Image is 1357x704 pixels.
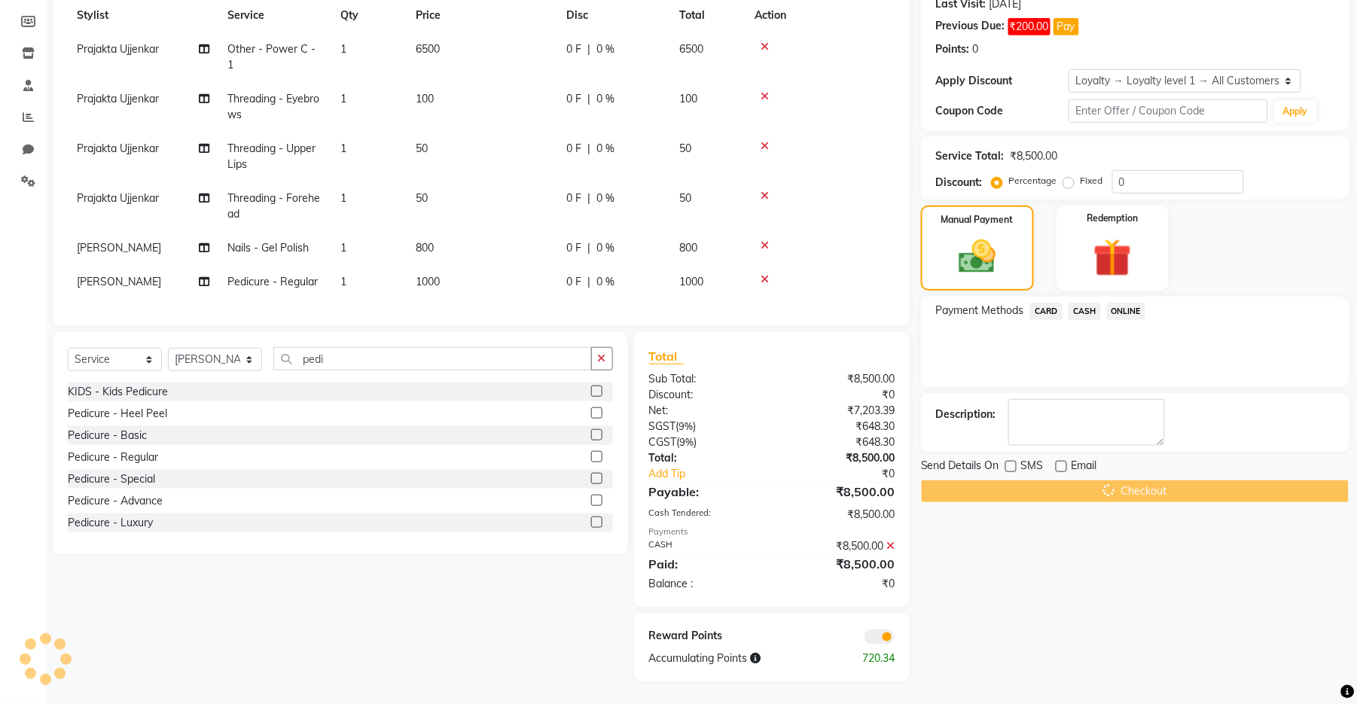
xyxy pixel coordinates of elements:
[1009,174,1057,187] label: Percentage
[1030,303,1063,320] span: CARD
[794,466,906,482] div: ₹0
[638,387,772,403] div: Discount:
[1069,303,1101,320] span: CASH
[566,190,581,206] span: 0 F
[77,92,159,105] span: Prajakta Ujjenkar
[649,526,895,538] div: Payments
[566,141,581,157] span: 0 F
[587,274,590,290] span: |
[772,538,906,554] div: ₹8,500.00
[68,406,167,422] div: Pedicure - Heel Peel
[772,371,906,387] div: ₹8,500.00
[679,275,703,288] span: 1000
[596,41,614,57] span: 0 %
[679,420,694,432] span: 9%
[227,275,318,288] span: Pedicure - Regular
[1011,148,1058,164] div: ₹8,500.00
[596,141,614,157] span: 0 %
[947,236,1007,278] img: _cash.svg
[1274,100,1317,123] button: Apply
[921,458,999,477] span: Send Details On
[638,628,772,645] div: Reward Points
[772,483,906,501] div: ₹8,500.00
[596,240,614,256] span: 0 %
[772,576,906,592] div: ₹0
[68,384,168,400] div: KIDS - Kids Pedicure
[679,191,691,205] span: 50
[679,92,697,105] span: 100
[566,91,581,107] span: 0 F
[416,241,434,254] span: 800
[679,142,691,155] span: 50
[649,435,677,449] span: CGST
[772,387,906,403] div: ₹0
[416,92,434,105] span: 100
[679,241,697,254] span: 800
[68,428,147,443] div: Pedicure - Basic
[1107,303,1146,320] span: ONLINE
[772,434,906,450] div: ₹648.30
[68,493,163,509] div: Pedicure - Advance
[839,651,906,666] div: 720.34
[340,275,346,288] span: 1
[936,175,983,190] div: Discount:
[227,92,319,121] span: Threading - Eyebrows
[638,466,794,482] a: Add Tip
[340,241,346,254] span: 1
[566,41,581,57] span: 0 F
[1087,212,1139,225] label: Redemption
[596,190,614,206] span: 0 %
[1081,234,1143,282] img: _gift.svg
[638,483,772,501] div: Payable:
[772,419,906,434] div: ₹648.30
[936,41,970,57] div: Points:
[68,471,155,487] div: Pedicure - Special
[936,103,1069,119] div: Coupon Code
[416,191,428,205] span: 50
[1069,99,1267,123] input: Enter Offer / Coupon Code
[638,651,839,666] div: Accumulating Points
[638,507,772,523] div: Cash Tendered:
[77,191,159,205] span: Prajakta Ujjenkar
[638,576,772,592] div: Balance :
[340,142,346,155] span: 1
[416,42,440,56] span: 6500
[638,419,772,434] div: ( )
[273,347,592,370] input: Search or Scan
[638,538,772,554] div: CASH
[772,507,906,523] div: ₹8,500.00
[340,42,346,56] span: 1
[587,91,590,107] span: |
[587,141,590,157] span: |
[1081,174,1103,187] label: Fixed
[936,303,1024,318] span: Payment Methods
[680,436,694,448] span: 9%
[772,450,906,466] div: ₹8,500.00
[973,41,979,57] div: 0
[941,213,1014,227] label: Manual Payment
[340,191,346,205] span: 1
[77,142,159,155] span: Prajakta Ujjenkar
[638,555,772,573] div: Paid:
[587,190,590,206] span: |
[1021,458,1044,477] span: SMS
[679,42,703,56] span: 6500
[1072,458,1097,477] span: Email
[596,274,614,290] span: 0 %
[1054,18,1079,35] button: Pay
[227,142,316,171] span: Threading - Upper Lips
[638,403,772,419] div: Net:
[227,191,320,221] span: Threading - Forehead
[638,371,772,387] div: Sub Total:
[1008,18,1051,35] span: ₹200.00
[936,18,1005,35] div: Previous Due:
[587,240,590,256] span: |
[936,407,996,422] div: Description:
[416,142,428,155] span: 50
[638,450,772,466] div: Total:
[227,42,316,72] span: Other - Power C - 1
[638,434,772,450] div: ( )
[340,92,346,105] span: 1
[649,349,684,364] span: Total
[68,515,153,531] div: Pedicure - Luxury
